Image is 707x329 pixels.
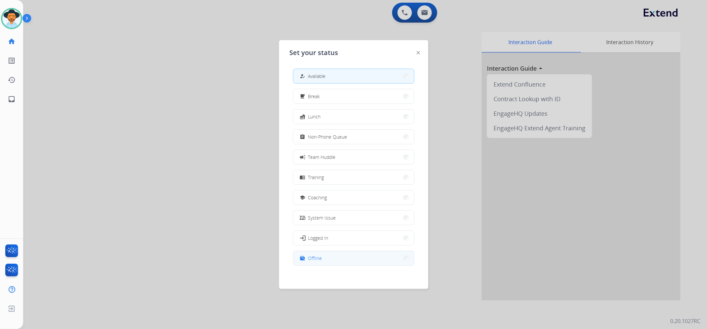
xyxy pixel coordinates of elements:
[299,154,306,160] mat-icon: campaign
[300,174,305,180] mat-icon: menu_book
[293,150,414,164] button: Team Huddle
[308,133,347,140] span: Non-Phone Queue
[299,234,306,241] mat-icon: login
[300,255,305,261] mat-icon: work_off
[308,113,321,120] span: Lunch
[417,51,420,54] img: close-button
[308,194,327,201] span: Coaching
[300,134,305,140] mat-icon: assignment
[293,109,414,124] button: Lunch
[2,9,21,28] img: avatar
[300,73,305,79] mat-icon: how_to_reg
[300,94,305,99] mat-icon: free_breakfast
[8,37,16,45] mat-icon: home
[293,190,414,205] button: Coaching
[308,174,324,181] span: Training
[670,317,700,325] p: 0.20.1027RC
[308,73,326,80] span: Available
[293,69,414,83] button: Available
[8,57,16,65] mat-icon: list_alt
[300,114,305,119] mat-icon: fastfood
[308,154,336,161] span: Team Huddle
[293,130,414,144] button: Non-Phone Queue
[308,214,336,221] span: System Issue
[8,76,16,84] mat-icon: history
[300,215,305,221] mat-icon: phonelink_off
[290,48,338,57] span: Set your status
[308,255,322,262] span: Offline
[293,231,414,245] button: Logged In
[293,89,414,103] button: Break
[308,93,320,100] span: Break
[293,211,414,225] button: System Issue
[308,234,328,241] span: Logged In
[293,251,414,265] button: Offline
[8,95,16,103] mat-icon: inbox
[300,195,305,200] mat-icon: school
[293,170,414,184] button: Training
